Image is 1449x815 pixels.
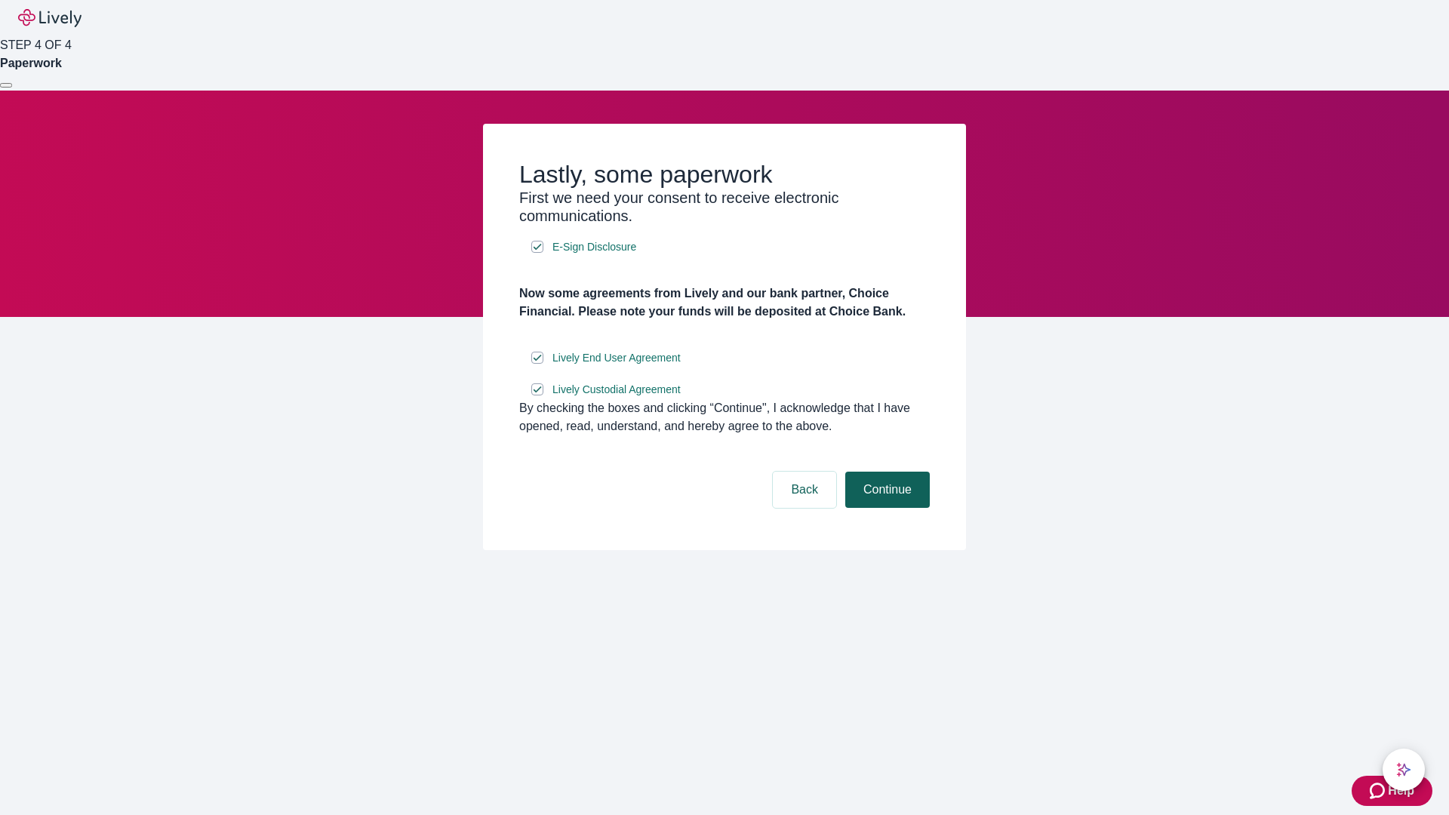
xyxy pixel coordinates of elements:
[845,472,930,508] button: Continue
[1370,782,1388,800] svg: Zendesk support icon
[1352,776,1432,806] button: Zendesk support iconHelp
[519,189,930,225] h3: First we need your consent to receive electronic communications.
[1388,782,1414,800] span: Help
[552,350,681,366] span: Lively End User Agreement
[519,160,930,189] h2: Lastly, some paperwork
[549,238,639,257] a: e-sign disclosure document
[549,380,684,399] a: e-sign disclosure document
[773,472,836,508] button: Back
[519,284,930,321] h4: Now some agreements from Lively and our bank partner, Choice Financial. Please note your funds wi...
[1383,749,1425,791] button: chat
[552,239,636,255] span: E-Sign Disclosure
[18,9,82,27] img: Lively
[552,382,681,398] span: Lively Custodial Agreement
[1396,762,1411,777] svg: Lively AI Assistant
[549,349,684,368] a: e-sign disclosure document
[519,399,930,435] div: By checking the boxes and clicking “Continue", I acknowledge that I have opened, read, understand...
